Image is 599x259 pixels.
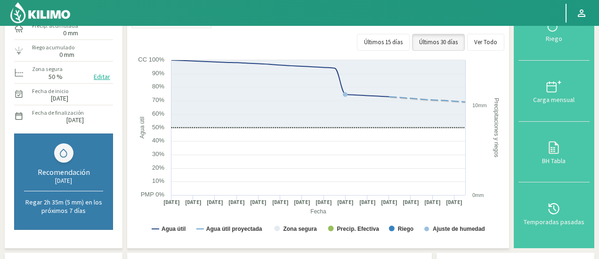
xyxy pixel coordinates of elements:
[163,199,180,206] text: [DATE]
[472,192,484,198] text: 0mm
[66,117,84,123] label: [DATE]
[472,102,487,108] text: 10mm
[310,208,326,215] text: Fecha
[521,35,587,42] div: Riego
[138,56,164,63] text: CC 100%
[357,34,410,51] button: Últimos 15 días
[521,219,587,225] div: Temporadas pasadas
[152,177,164,184] text: 10%
[518,122,590,183] button: BH Tabla
[518,61,590,122] button: Carga mensual
[403,199,419,206] text: [DATE]
[381,199,397,206] text: [DATE]
[152,70,164,77] text: 90%
[467,34,504,51] button: Ver Todo
[152,124,164,131] text: 50%
[250,199,267,206] text: [DATE]
[152,83,164,90] text: 80%
[207,199,223,206] text: [DATE]
[398,226,413,232] text: Riego
[337,226,380,232] text: Precip. Efectiva
[59,52,74,58] label: 0 mm
[337,199,354,206] text: [DATE]
[24,167,103,177] div: Recomendación
[32,65,63,73] label: Zona segura
[9,1,71,24] img: Kilimo
[24,177,103,185] div: [DATE]
[316,199,332,206] text: [DATE]
[446,199,462,206] text: [DATE]
[424,199,441,206] text: [DATE]
[152,150,164,157] text: 30%
[152,137,164,144] text: 40%
[228,199,245,206] text: [DATE]
[32,109,84,117] label: Fecha de finalización
[139,117,146,139] text: Agua útil
[32,87,68,95] label: Fecha de inicio
[283,226,317,232] text: Zona segura
[518,182,590,243] button: Temporadas pasadas
[206,226,262,232] text: Agua útil proyectada
[521,96,587,103] div: Carga mensual
[433,226,485,232] text: Ajuste de humedad
[359,199,376,206] text: [DATE]
[152,96,164,103] text: 70%
[24,198,103,215] p: Regar 2h 35m (5 mm) en los próximos 7 días
[162,226,186,232] text: Agua útil
[152,164,164,171] text: 20%
[49,74,63,80] label: 50 %
[185,199,202,206] text: [DATE]
[521,157,587,164] div: BH Tabla
[294,199,310,206] text: [DATE]
[91,71,113,82] button: Editar
[412,34,465,51] button: Últimos 30 días
[141,191,165,198] text: PMP 0%
[152,110,164,117] text: 60%
[493,98,500,157] text: Precipitaciones y riegos
[272,199,289,206] text: [DATE]
[51,95,68,102] label: [DATE]
[63,30,78,36] label: 0 mm
[32,43,74,52] label: Riego acumulado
